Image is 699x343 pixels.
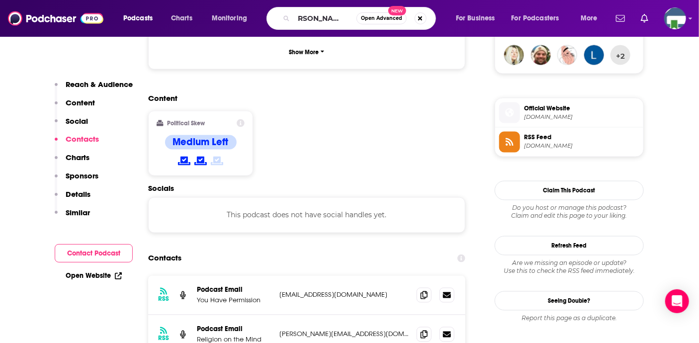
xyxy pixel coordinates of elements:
button: Sponsors [55,171,98,189]
button: open menu [116,10,166,26]
button: Charts [55,153,89,171]
div: This podcast does not have social handles yet. [148,197,465,233]
p: Reach & Audience [66,80,133,89]
img: Joel [531,45,551,65]
button: Social [55,116,88,135]
span: For Business [456,11,495,25]
span: Official Website [524,104,639,113]
div: Open Intercom Messenger [665,289,689,313]
input: Search podcasts, credits, & more... [294,10,356,26]
button: open menu [205,10,260,26]
a: Show notifications dropdown [612,10,629,27]
p: Details [66,189,90,199]
span: New [388,6,406,15]
span: religiononthemind.com [524,113,639,121]
button: Show profile menu [664,7,686,29]
h3: RSS [158,335,169,343]
button: Claim This Podcast [495,181,644,200]
span: Do you host or manage this podcast? [495,204,644,212]
a: Official Website[DOMAIN_NAME] [499,102,639,123]
div: Report this page as a duplicate. [495,315,644,323]
h3: RSS [158,295,169,303]
span: Open Advanced [361,16,402,21]
button: Similar [55,208,90,226]
p: Social [66,116,88,126]
div: Are we missing an episode or update? Use this to check the RSS feed immediately. [495,259,644,275]
button: Details [55,189,90,208]
button: open menu [574,10,610,26]
p: Podcast Email [197,325,271,334]
a: Charts [165,10,198,26]
p: Show More [289,49,319,56]
button: Refresh Feed [495,236,644,256]
button: Open AdvancedNew [356,12,407,24]
p: [EMAIL_ADDRESS][DOMAIN_NAME] [279,291,409,299]
span: Charts [171,11,192,25]
button: Content [55,98,95,116]
img: emmy__k [557,45,577,65]
div: Claim and edit this page to your liking. [495,204,644,220]
h2: Content [148,93,457,103]
h4: Medium Left [173,136,229,149]
img: Podchaser - Follow, Share and Rate Podcasts [8,9,103,28]
span: Monitoring [212,11,247,25]
a: Seeing Double? [495,291,644,311]
h2: Contacts [148,249,181,268]
button: +2 [611,45,630,65]
p: You Have Permission [197,296,271,305]
a: Open Website [66,271,122,280]
button: open menu [505,10,574,26]
img: User Profile [664,7,686,29]
p: Contacts [66,134,99,144]
button: Contact Podcast [55,244,133,262]
img: sareeeee [504,45,524,65]
span: feeds.megaphone.fm [524,143,639,150]
span: For Podcasters [512,11,559,25]
button: open menu [449,10,508,26]
h2: Political Skew [168,120,205,127]
p: Sponsors [66,171,98,180]
button: Reach & Audience [55,80,133,98]
h2: Socials [148,184,465,193]
button: Show More [157,43,457,61]
a: RSS Feed[DOMAIN_NAME] [499,132,639,153]
p: Content [66,98,95,107]
a: Show notifications dropdown [637,10,652,27]
p: Charts [66,153,89,162]
span: More [581,11,598,25]
span: Podcasts [123,11,153,25]
p: Similar [66,208,90,217]
button: Contacts [55,134,99,153]
img: lt15 [584,45,604,65]
span: Logged in as KCMedia [664,7,686,29]
span: RSS Feed [524,133,639,142]
p: [PERSON_NAME][EMAIL_ADDRESS][DOMAIN_NAME] [279,330,409,339]
div: Search podcasts, credits, & more... [276,7,445,30]
p: Podcast Email [197,286,271,294]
